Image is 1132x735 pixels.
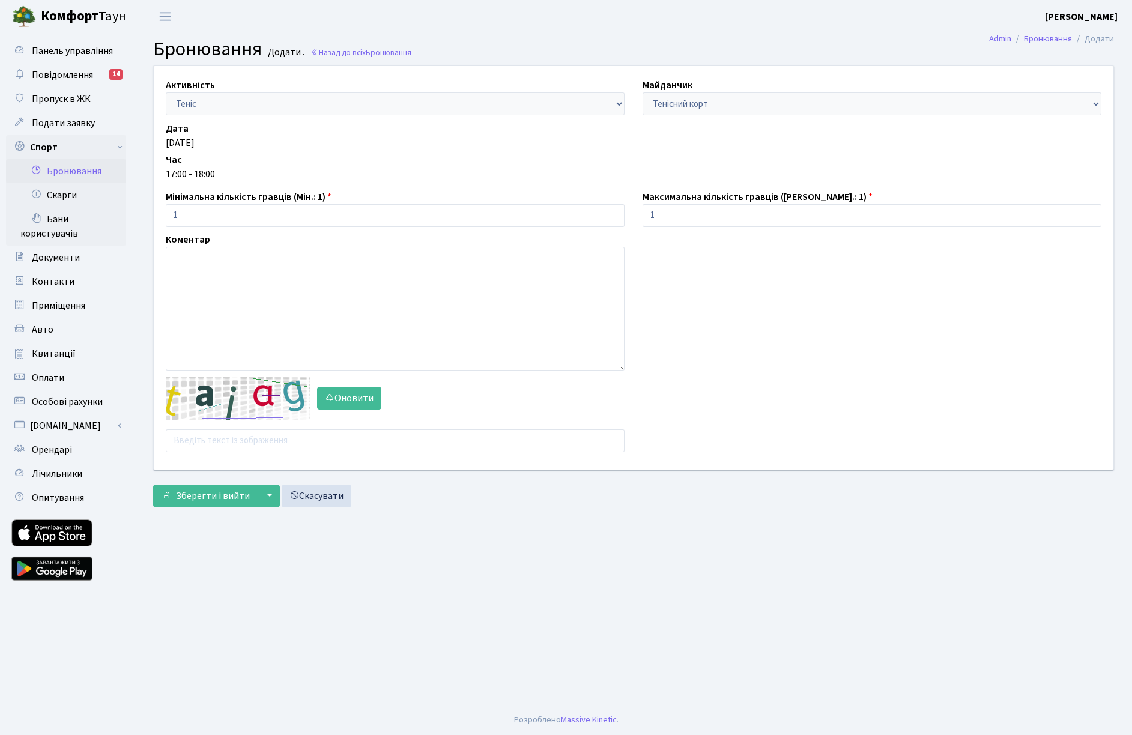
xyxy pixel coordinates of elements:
a: Подати заявку [6,111,126,135]
button: Оновити [317,387,381,410]
b: Комфорт [41,7,98,26]
label: Мінімальна кількість гравців (Мін.: 1) [166,190,331,204]
a: Пропуск в ЖК [6,87,126,111]
a: Бронювання [6,159,126,183]
input: Введіть текст із зображення [166,429,625,452]
a: Документи [6,246,126,270]
a: Massive Kinetic [561,713,617,726]
div: [DATE] [166,136,1101,150]
a: Орендарі [6,438,126,462]
div: 14 [109,69,123,80]
a: Особові рахунки [6,390,126,414]
a: Оплати [6,366,126,390]
span: Таун [41,7,126,27]
a: Назад до всіхБронювання [310,47,411,58]
span: Особові рахунки [32,395,103,408]
span: Контакти [32,275,74,288]
a: Бронювання [1024,32,1072,45]
a: Бани користувачів [6,207,126,246]
button: Зберегти і вийти [153,485,258,507]
label: Час [166,153,182,167]
span: Оплати [32,371,64,384]
span: Орендарі [32,443,72,456]
span: Пропуск в ЖК [32,92,91,106]
a: [PERSON_NAME] [1045,10,1118,24]
span: Авто [32,323,53,336]
label: Коментар [166,232,210,247]
a: Опитування [6,486,126,510]
nav: breadcrumb [971,26,1132,52]
a: Контакти [6,270,126,294]
label: Максимальна кількість гравців ([PERSON_NAME].: 1) [643,190,873,204]
span: Повідомлення [32,68,93,82]
span: Зберегти і вийти [176,489,250,503]
li: Додати [1072,32,1114,46]
img: logo.png [12,5,36,29]
a: Авто [6,318,126,342]
button: Переключити навігацію [150,7,180,26]
img: default [166,377,310,420]
span: Лічильники [32,467,82,480]
div: Розроблено . [514,713,619,727]
span: Подати заявку [32,116,95,130]
a: Скасувати [282,485,351,507]
span: Квитанції [32,347,76,360]
a: Admin [989,32,1011,45]
a: Лічильники [6,462,126,486]
span: Документи [32,251,80,264]
div: 17:00 - 18:00 [166,167,1101,181]
a: Скарги [6,183,126,207]
a: [DOMAIN_NAME] [6,414,126,438]
span: Панель управління [32,44,113,58]
label: Дата [166,121,189,136]
a: Квитанції [6,342,126,366]
small: Додати . [265,47,304,58]
b: [PERSON_NAME] [1045,10,1118,23]
label: Активність [166,78,215,92]
span: Опитування [32,491,84,504]
a: Панель управління [6,39,126,63]
a: Повідомлення14 [6,63,126,87]
label: Майданчик [643,78,692,92]
span: Приміщення [32,299,85,312]
span: Бронювання [366,47,411,58]
span: Бронювання [153,35,262,63]
a: Спорт [6,135,126,159]
a: Приміщення [6,294,126,318]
